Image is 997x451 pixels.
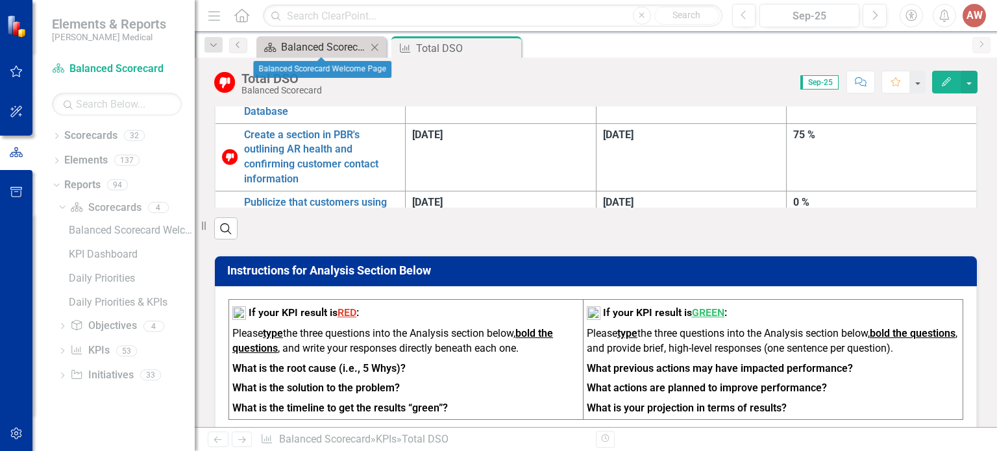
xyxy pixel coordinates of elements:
[412,196,443,208] span: [DATE]
[66,243,195,264] a: KPI Dashboard
[222,149,238,165] img: Below Target
[52,16,166,32] span: Elements & Reports
[69,249,195,260] div: KPI Dashboard
[214,72,235,93] img: Below Target
[672,10,700,20] span: Search
[52,62,182,77] a: Balanced Scorecard
[603,306,727,319] strong: If your KPI result is :
[376,433,397,445] a: KPIs
[692,306,724,319] span: GREEN
[232,327,553,354] strong: bold the questions
[338,306,356,319] span: RED
[787,191,978,244] td: Double-Click to Edit
[244,195,399,240] a: Publicize that customers using ACH have the ability to enroll in Autopay.
[402,433,449,445] div: Total DSO
[232,362,406,374] strong: What is the root cause (i.e., 5 Whys)?
[241,86,322,95] div: Balanced Scorecard
[107,179,128,190] div: 94
[596,123,787,191] td: Double-Click to Edit
[143,321,164,332] div: 4
[263,5,722,27] input: Search ClearPoint...
[412,128,443,141] span: [DATE]
[232,326,580,359] p: Please the three questions into the Analysis section below, , and write your responses directly b...
[66,267,195,288] a: Daily Priorities
[148,202,169,213] div: 4
[587,306,600,320] img: mceclip1%20v16.png
[603,196,634,208] span: [DATE]
[260,39,367,55] a: Balanced Scorecard Welcome Page
[6,15,29,38] img: ClearPoint Strategy
[116,345,137,356] div: 53
[52,32,166,42] small: [PERSON_NAME] Medical
[232,382,400,394] strong: What is the solution to the problem?
[260,432,586,447] div: » »
[787,123,978,191] td: Double-Click to Edit
[244,128,399,187] a: Create a section in PBR's outlining AR health and confirming customer contact information
[759,4,859,27] button: Sep-25
[215,191,406,244] td: Double-Click to Edit Right Click for Context Menu
[654,6,719,25] button: Search
[583,299,963,419] td: To enrich screen reader interactions, please activate Accessibility in Grammarly extension settings
[406,191,597,244] td: Double-Click to Edit
[70,368,133,383] a: Initiatives
[64,153,108,168] a: Elements
[66,291,195,312] a: Daily Priorities & KPIs
[416,40,518,56] div: Total DSO
[124,130,145,141] div: 32
[870,327,955,339] strong: bold the questions
[70,343,109,358] a: KPIs
[253,61,391,78] div: Balanced Scorecard Welcome Page
[52,93,182,116] input: Search Below...
[215,123,406,191] td: Double-Click to Edit Right Click for Context Menu
[587,362,853,374] strong: What previous actions may have impacted performance?
[603,128,634,141] span: [DATE]
[241,71,322,86] div: Total DSO
[249,306,359,319] strong: If your KPI result is :
[281,39,367,55] div: Balanced Scorecard Welcome Page
[263,327,283,339] strong: type
[69,273,195,284] div: Daily Priorities
[232,306,246,320] img: mceclip2%20v12.png
[64,128,117,143] a: Scorecards
[69,297,195,308] div: Daily Priorities & KPIs
[793,195,970,210] div: 0 %
[70,201,141,215] a: Scorecards
[140,370,161,381] div: 33
[406,123,597,191] td: Double-Click to Edit
[963,4,986,27] button: AW
[587,382,827,394] strong: What actions are planned to improve performance?
[587,326,959,359] p: Please the three questions into the Analysis section below, , and provide brief, high-level respo...
[596,191,787,244] td: Double-Click to Edit
[793,128,970,143] div: 75 %
[232,402,448,414] strong: What is the timeline to get the results “green”?
[227,264,969,277] h3: Instructions for Analysis Section Below
[66,219,195,240] a: Balanced Scorecard Welcome Page
[279,433,371,445] a: Balanced Scorecard
[800,75,839,90] span: Sep-25
[764,8,855,24] div: Sep-25
[617,327,637,339] strong: type
[114,155,140,166] div: 137
[587,402,787,414] strong: What is your projection in terms of results?
[69,225,195,236] div: Balanced Scorecard Welcome Page
[64,178,101,193] a: Reports
[70,319,136,334] a: Objectives
[229,299,584,419] td: To enrich screen reader interactions, please activate Accessibility in Grammarly extension settings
